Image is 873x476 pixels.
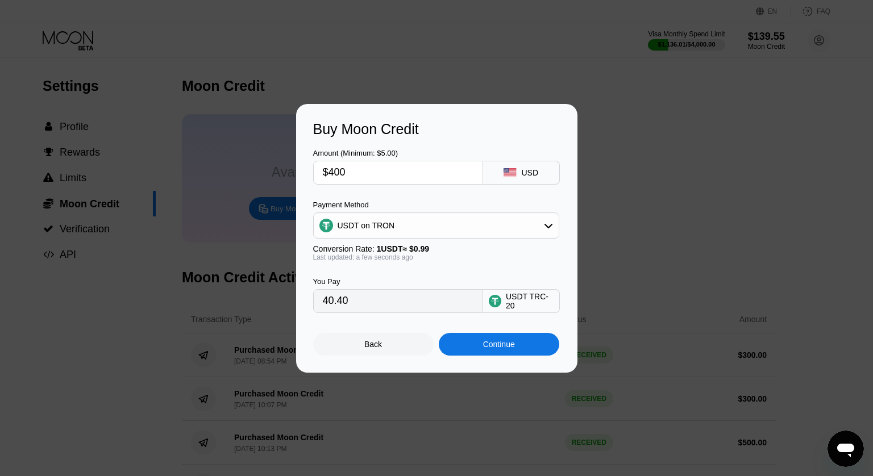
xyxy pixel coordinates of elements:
div: USD [521,168,538,177]
div: Conversion Rate: [313,244,559,253]
span: 1 USDT ≈ $0.99 [377,244,430,253]
div: Amount (Minimum: $5.00) [313,149,483,157]
div: USDT on TRON [314,214,559,237]
div: Back [364,340,382,349]
div: Continue [439,333,559,356]
div: Continue [483,340,515,349]
div: Back [313,333,434,356]
div: You Pay [313,277,483,286]
div: USDT on TRON [338,221,395,230]
div: Last updated: a few seconds ago [313,253,559,261]
div: USDT TRC-20 [506,292,554,310]
input: $0.00 [323,161,473,184]
div: Buy Moon Credit [313,121,560,137]
iframe: Кнопка запуска окна обмена сообщениями [828,431,864,467]
div: Payment Method [313,201,559,209]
